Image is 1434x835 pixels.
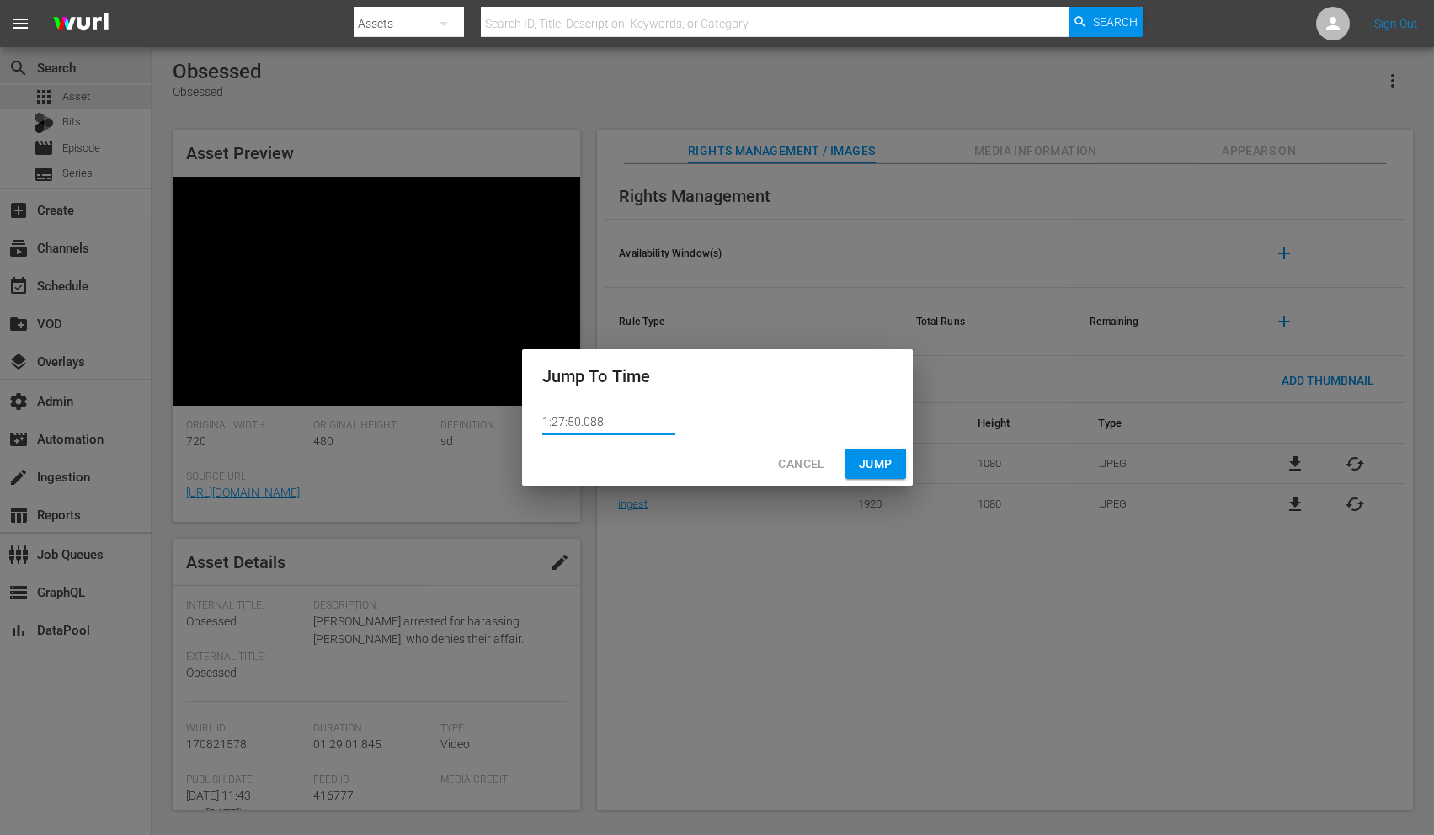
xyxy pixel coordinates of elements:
[10,13,30,34] span: menu
[765,449,838,480] button: Cancel
[859,454,893,475] span: Jump
[542,363,893,390] h2: Jump To Time
[845,449,906,480] button: Jump
[40,4,121,44] img: ans4CAIJ8jUAAAAAAAAAAAAAAAAAAAAAAAAgQb4GAAAAAAAAAAAAAAAAAAAAAAAAJMjXAAAAAAAAAAAAAAAAAAAAAAAAgAT5G...
[778,454,824,475] span: Cancel
[1093,7,1138,37] span: Search
[1374,17,1418,30] a: Sign Out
